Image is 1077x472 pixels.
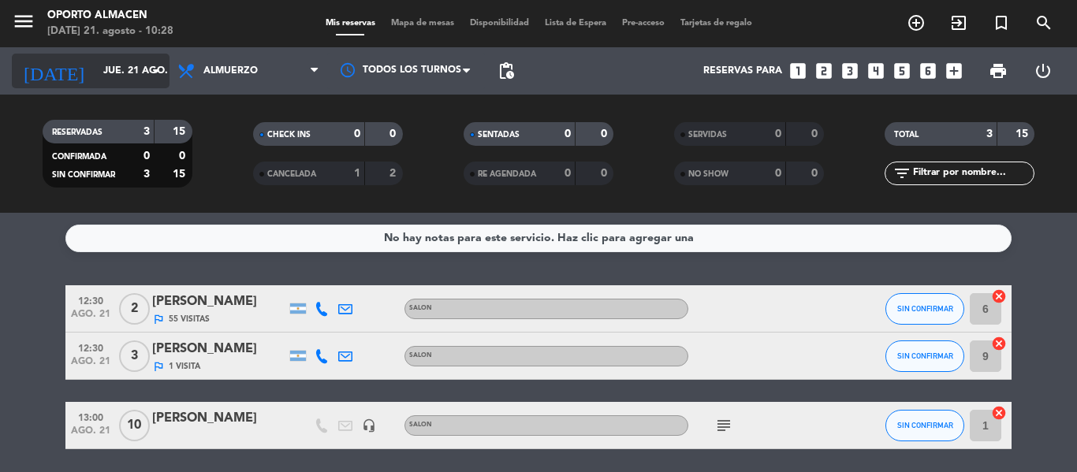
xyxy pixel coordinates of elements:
strong: 2 [389,168,399,179]
span: SALON [409,422,432,428]
strong: 0 [179,151,188,162]
i: cancel [991,288,1007,304]
i: outlined_flag [152,360,165,373]
strong: 15 [173,126,188,137]
span: Mis reservas [318,19,383,28]
strong: 0 [565,128,571,139]
span: ago. 21 [71,426,110,444]
button: SIN CONFIRMAR [885,340,964,372]
strong: 0 [601,128,610,139]
button: SIN CONFIRMAR [885,293,964,325]
strong: 3 [143,126,150,137]
i: add_circle_outline [907,13,926,32]
i: looks_two [814,61,834,81]
span: SALON [409,352,432,359]
strong: 0 [775,128,781,139]
span: SIN CONFIRMAR [897,304,953,313]
span: print [989,61,1008,80]
strong: 0 [389,128,399,139]
i: exit_to_app [949,13,968,32]
i: turned_in_not [992,13,1011,32]
span: 13:00 [71,407,110,426]
span: SIN CONFIRMAR [897,351,953,360]
i: looks_one [788,61,808,81]
span: RE AGENDADA [478,170,536,178]
div: [PERSON_NAME] [152,339,286,359]
span: 10 [119,410,150,441]
i: menu [12,9,35,33]
span: SIN CONFIRMAR [897,421,953,429]
strong: 0 [143,151,150,162]
span: SENTADAS [478,131,520,139]
strong: 3 [143,169,150,180]
input: Filtrar por nombre... [911,165,1034,182]
span: TOTAL [894,131,919,139]
strong: 0 [354,128,360,139]
i: add_box [944,61,964,81]
strong: 1 [354,168,360,179]
span: ago. 21 [71,356,110,374]
strong: 0 [775,168,781,179]
strong: 0 [811,168,821,179]
i: cancel [991,336,1007,351]
span: 1 Visita [169,360,200,373]
span: 12:30 [71,291,110,309]
span: pending_actions [497,61,516,80]
strong: 15 [1016,128,1031,139]
span: SERVIDAS [688,131,727,139]
button: menu [12,9,35,39]
i: filter_list [893,164,911,183]
div: Oporto Almacen [47,8,173,24]
span: 2 [119,293,150,325]
strong: 0 [601,168,610,179]
span: RESERVADAS [52,128,102,136]
i: headset_mic [362,418,376,433]
span: Pre-acceso [614,19,673,28]
i: power_settings_new [1034,61,1053,80]
i: looks_6 [918,61,938,81]
span: Almuerzo [203,65,258,76]
i: looks_4 [866,61,886,81]
span: CANCELADA [267,170,316,178]
span: Reservas para [703,65,782,76]
span: 3 [119,340,150,372]
span: CONFIRMADA [52,153,106,161]
span: Lista de Espera [537,19,614,28]
span: SALON [409,305,432,311]
span: 12:30 [71,338,110,356]
div: No hay notas para este servicio. Haz clic para agregar una [384,229,694,247]
div: LOG OUT [1020,47,1065,95]
span: 55 Visitas [169,313,210,325]
i: outlined_flag [152,313,165,325]
span: SIN CONFIRMAR [52,171,115,179]
button: SIN CONFIRMAR [885,410,964,441]
i: arrow_drop_down [147,61,166,80]
i: subject [714,416,733,435]
i: cancel [991,405,1007,421]
div: [DATE] 21. agosto - 10:28 [47,24,173,39]
span: CHECK INS [267,131,311,139]
span: Tarjetas de regalo [673,19,760,28]
i: search [1034,13,1053,32]
strong: 15 [173,169,188,180]
i: [DATE] [12,54,95,88]
span: Disponibilidad [462,19,537,28]
i: looks_5 [892,61,912,81]
div: [PERSON_NAME] [152,408,286,429]
strong: 0 [811,128,821,139]
i: looks_3 [840,61,860,81]
div: [PERSON_NAME] [152,292,286,312]
strong: 3 [986,128,993,139]
strong: 0 [565,168,571,179]
span: NO SHOW [688,170,729,178]
span: Mapa de mesas [383,19,462,28]
span: ago. 21 [71,309,110,327]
